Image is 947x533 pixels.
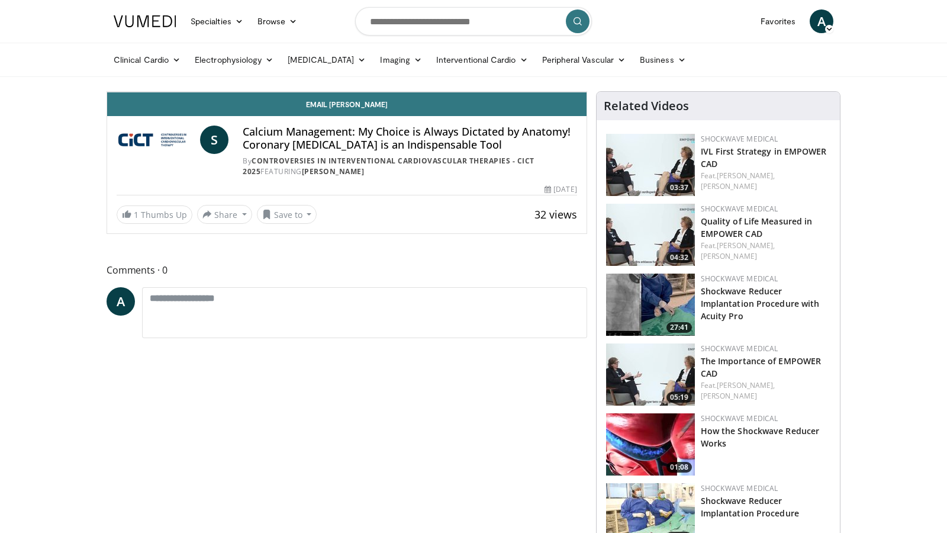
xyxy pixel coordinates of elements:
[243,126,576,151] h4: Calcium Management: My Choice is Always Dictated by Anatomy! Coronary [MEDICAL_DATA] is an Indisp...
[606,134,695,196] a: 03:37
[701,495,799,519] a: Shockwave Reducer Implantation Procedure
[107,92,587,116] a: Email [PERSON_NAME]
[534,207,577,221] span: 32 views
[701,391,757,401] a: [PERSON_NAME]
[633,48,693,72] a: Business
[666,182,692,193] span: 03:37
[701,171,830,192] div: Feat.
[701,355,822,379] a: The Importance of EMPOWER CAD
[606,413,695,476] img: cc4539f4-e6f1-4fdc-8772-8ffb24e61a0b.150x105_q85_crop-smart_upscale.jpg
[606,343,695,406] a: 05:19
[606,274,695,336] img: 9eb1ace8-3519-47eb-9dc2-779ff3cd3289.150x105_q85_crop-smart_upscale.jpg
[429,48,535,72] a: Interventional Cardio
[373,48,429,72] a: Imaging
[243,156,534,176] a: Controversies in Interventional Cardiovascular Therapies - CICT 2025
[701,343,778,354] a: Shockwave Medical
[302,166,365,176] a: [PERSON_NAME]
[545,184,576,195] div: [DATE]
[701,240,830,262] div: Feat.
[701,425,820,449] a: How the Shockwave Reducer Works
[666,322,692,333] span: 27:41
[107,48,188,72] a: Clinical Cardio
[107,262,587,278] span: Comments 0
[701,285,820,322] a: Shockwave Reducer Implantation Procedure with Acuity Pro
[606,274,695,336] a: 27:41
[188,48,281,72] a: Electrophysiology
[701,274,778,284] a: Shockwave Medical
[107,287,135,316] a: A
[701,380,830,402] div: Feat.
[604,99,689,113] h4: Related Videos
[243,156,576,177] div: By FEATURING
[606,413,695,476] a: 01:08
[753,9,803,33] a: Favorites
[250,9,305,33] a: Browse
[281,48,373,72] a: [MEDICAL_DATA]
[810,9,833,33] a: A
[717,171,775,181] a: [PERSON_NAME],
[134,209,138,220] span: 1
[355,7,592,36] input: Search topics, interventions
[701,251,757,261] a: [PERSON_NAME]
[117,126,195,154] img: Controversies in Interventional Cardiovascular Therapies - CICT 2025
[535,48,633,72] a: Peripheral Vascular
[701,413,778,423] a: Shockwave Medical
[183,9,250,33] a: Specialties
[606,204,695,266] a: 04:32
[701,146,827,169] a: IVL First Strategy in EMPOWER CAD
[606,204,695,266] img: 800aad74-24c1-4f41-97bf-f266a3035bd6.150x105_q85_crop-smart_upscale.jpg
[666,392,692,403] span: 05:19
[200,126,228,154] a: S
[717,380,775,390] a: [PERSON_NAME],
[717,240,775,251] a: [PERSON_NAME],
[114,15,176,27] img: VuMedi Logo
[666,252,692,263] span: 04:32
[666,462,692,473] span: 01:08
[701,181,757,191] a: [PERSON_NAME]
[197,205,252,224] button: Share
[117,206,192,224] a: 1 Thumbs Up
[606,134,695,196] img: 2df089ca-1dad-4fd6-936f-b7d945753860.150x105_q85_crop-smart_upscale.jpg
[701,134,778,144] a: Shockwave Medical
[701,216,813,239] a: Quality of Life Measured in EMPOWER CAD
[701,204,778,214] a: Shockwave Medical
[701,483,778,493] a: Shockwave Medical
[257,205,317,224] button: Save to
[606,343,695,406] img: 2dd63d5e-990a-446d-b743-352dbe6b59d6.150x105_q85_crop-smart_upscale.jpg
